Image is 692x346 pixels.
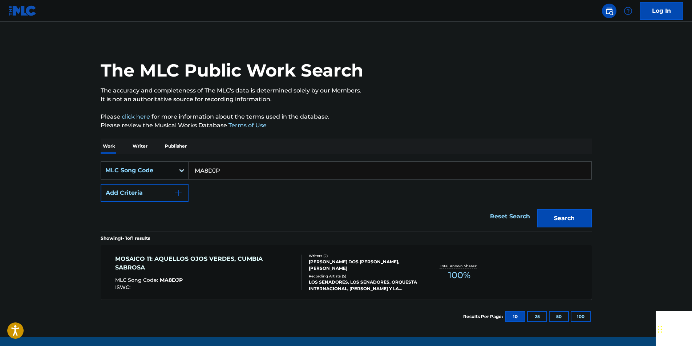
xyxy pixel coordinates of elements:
[101,235,150,242] p: Showing 1 - 1 of 1 results
[309,253,418,259] div: Writers ( 2 )
[115,277,160,283] span: MLC Song Code :
[115,255,296,272] div: MOSAICO 11: AQUELLOS OJOS VERDES, CUMBIA SABROSA
[605,7,614,15] img: search
[527,311,547,322] button: 25
[101,121,592,130] p: Please review the Musical Works Database
[309,259,418,272] div: [PERSON_NAME] DOS [PERSON_NAME], [PERSON_NAME]
[160,277,183,283] span: MA8DJP
[163,139,189,154] p: Publisher
[448,269,470,282] span: 100 %
[505,311,525,322] button: 10
[101,86,592,95] p: The accuracy and completeness of The MLC's data is determined solely by our Members.
[537,209,592,227] button: Search
[101,59,363,81] h1: The MLC Public Work Search
[309,279,418,292] div: LOS SENADORES, LOS SENADORES, ORQUESTA INTERNACIONAL, [PERSON_NAME] Y LA [PERSON_NAME], LOS DIPLO...
[621,4,635,18] div: Help
[115,284,132,291] span: ISWC :
[571,311,591,322] button: 100
[227,122,267,129] a: Terms of Use
[101,139,117,154] p: Work
[549,311,569,322] button: 50
[656,311,692,346] iframe: Chat Widget
[105,166,171,175] div: MLC Song Code
[624,7,632,15] img: help
[174,189,183,197] img: 9d2ae6d4665cec9f34b9.svg
[101,112,592,121] p: Please for more information about the terms used in the database.
[122,113,150,120] a: click here
[602,4,616,18] a: Public Search
[486,209,534,225] a: Reset Search
[463,313,505,320] p: Results Per Page:
[640,2,683,20] a: Log In
[130,139,150,154] p: Writer
[101,245,592,300] a: MOSAICO 11: AQUELLOS OJOS VERDES, CUMBIA SABROSAMLC Song Code:MA8DJPISWC:Writers (2)[PERSON_NAME]...
[101,161,592,231] form: Search Form
[101,184,189,202] button: Add Criteria
[101,95,592,104] p: It is not an authoritative source for recording information.
[440,263,479,269] p: Total Known Shares:
[309,273,418,279] div: Recording Artists ( 5 )
[658,318,662,340] div: Drag
[9,5,37,16] img: MLC Logo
